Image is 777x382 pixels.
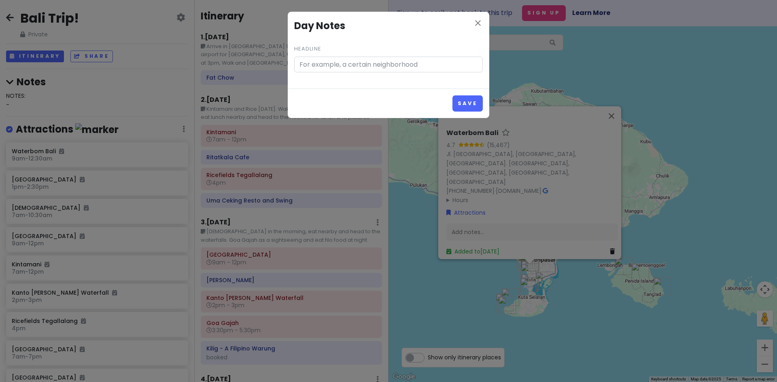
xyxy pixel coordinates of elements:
label: Headline [294,45,321,53]
input: For example, a certain neighborhood [294,57,483,73]
button: Save [452,95,483,111]
i: close [473,18,483,28]
button: Close [473,18,483,30]
h4: Day Notes [294,18,483,34]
